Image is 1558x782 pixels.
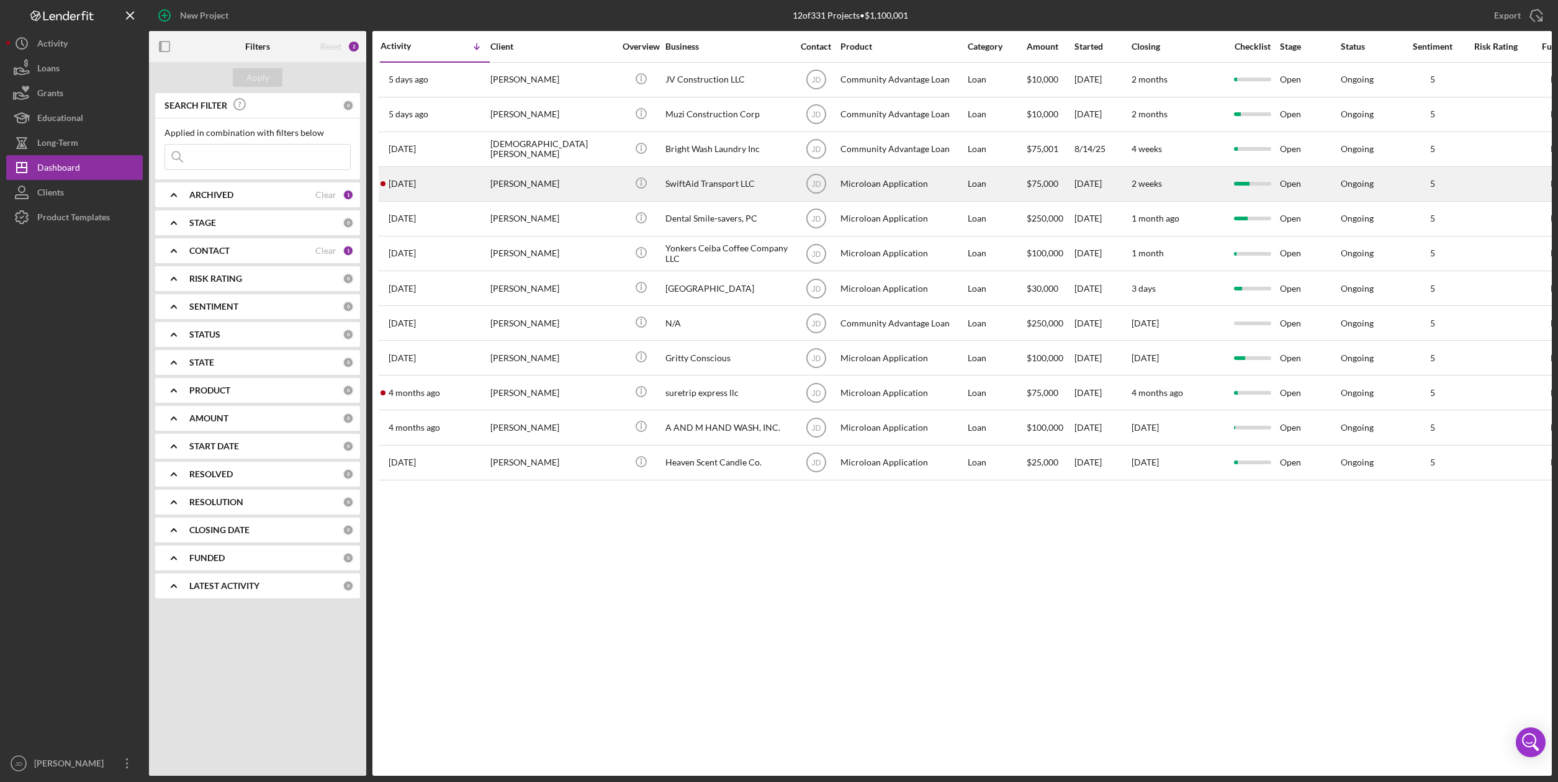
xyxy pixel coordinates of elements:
[811,145,821,154] text: JD
[246,68,269,87] div: Apply
[189,525,250,535] b: CLOSING DATE
[31,751,112,779] div: [PERSON_NAME]
[840,376,965,409] div: Microloan Application
[1402,423,1464,433] div: 5
[343,469,354,480] div: 0
[343,100,354,111] div: 0
[840,202,965,235] div: Microloan Application
[380,41,435,51] div: Activity
[793,11,908,20] div: 12 of 331 Projects • $1,100,001
[665,446,790,479] div: Heaven Scent Candle Co.
[389,457,416,467] time: 2025-01-08 01:19
[840,446,965,479] div: Microloan Application
[1074,63,1130,96] div: [DATE]
[968,168,1025,200] div: Loan
[1132,457,1159,467] time: [DATE]
[1074,341,1130,374] div: [DATE]
[490,63,615,96] div: [PERSON_NAME]
[37,180,64,208] div: Clients
[811,459,821,467] text: JD
[490,133,615,166] div: [DEMOGRAPHIC_DATA][PERSON_NAME]
[1280,98,1340,131] div: Open
[389,144,416,154] time: 2025-08-26 15:45
[37,56,60,84] div: Loans
[1494,3,1521,28] div: Export
[1074,202,1130,235] div: [DATE]
[1402,179,1464,189] div: 5
[343,273,354,284] div: 0
[149,3,241,28] button: New Project
[15,760,22,767] text: JD
[189,190,233,200] b: ARCHIVED
[1402,144,1464,154] div: 5
[348,40,360,53] div: 2
[793,42,839,52] div: Contact
[840,133,965,166] div: Community Advantage Loan
[343,497,354,508] div: 0
[1341,388,1374,398] div: Ongoing
[840,341,965,374] div: Microloan Application
[665,411,790,444] div: A AND M HAND WASH, INC.
[1074,133,1130,166] div: 8/14/25
[490,411,615,444] div: [PERSON_NAME]
[618,42,664,52] div: Overview
[1132,74,1168,84] time: 2 months
[1280,376,1340,409] div: Open
[1280,446,1340,479] div: Open
[490,341,615,374] div: [PERSON_NAME]
[6,56,143,81] button: Loans
[315,190,336,200] div: Clear
[343,329,354,340] div: 0
[1027,237,1073,270] div: $100,000
[1280,237,1340,270] div: Open
[811,354,821,362] text: JD
[1226,42,1279,52] div: Checklist
[811,319,821,328] text: JD
[37,130,78,158] div: Long-Term
[1341,42,1400,52] div: Status
[1280,341,1340,374] div: Open
[490,446,615,479] div: [PERSON_NAME]
[490,202,615,235] div: [PERSON_NAME]
[1027,341,1073,374] div: $100,000
[665,272,790,305] div: [GEOGRAPHIC_DATA]
[37,106,83,133] div: Educational
[1132,318,1159,328] time: [DATE]
[389,179,416,189] time: 2025-08-25 17:46
[665,168,790,200] div: SwiftAid Transport LLC
[6,751,143,776] button: JD[PERSON_NAME]
[665,376,790,409] div: suretrip express llc
[6,31,143,56] a: Activity
[343,441,354,452] div: 0
[189,330,220,339] b: STATUS
[1027,272,1073,305] div: $30,000
[1341,457,1374,467] div: Ongoing
[343,413,354,424] div: 0
[1516,727,1546,757] div: Open Intercom Messenger
[1402,74,1464,84] div: 5
[389,74,428,84] time: 2025-08-29 03:01
[189,218,216,228] b: STAGE
[665,133,790,166] div: Bright Wash Laundry Inc
[164,128,351,138] div: Applied in combination with filters below
[189,302,238,312] b: SENTIMENT
[1074,307,1130,339] div: [DATE]
[1402,42,1464,52] div: Sentiment
[1280,42,1340,52] div: Stage
[343,301,354,312] div: 0
[1280,411,1340,444] div: Open
[968,237,1025,270] div: Loan
[1074,42,1130,52] div: Started
[6,81,143,106] button: Grants
[180,3,228,28] div: New Project
[189,274,242,284] b: RISK RATING
[37,31,68,59] div: Activity
[1027,42,1073,52] div: Amount
[1027,307,1073,339] div: $250,000
[811,110,821,119] text: JD
[1132,422,1159,433] time: [DATE]
[968,341,1025,374] div: Loan
[6,130,143,155] button: Long-Term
